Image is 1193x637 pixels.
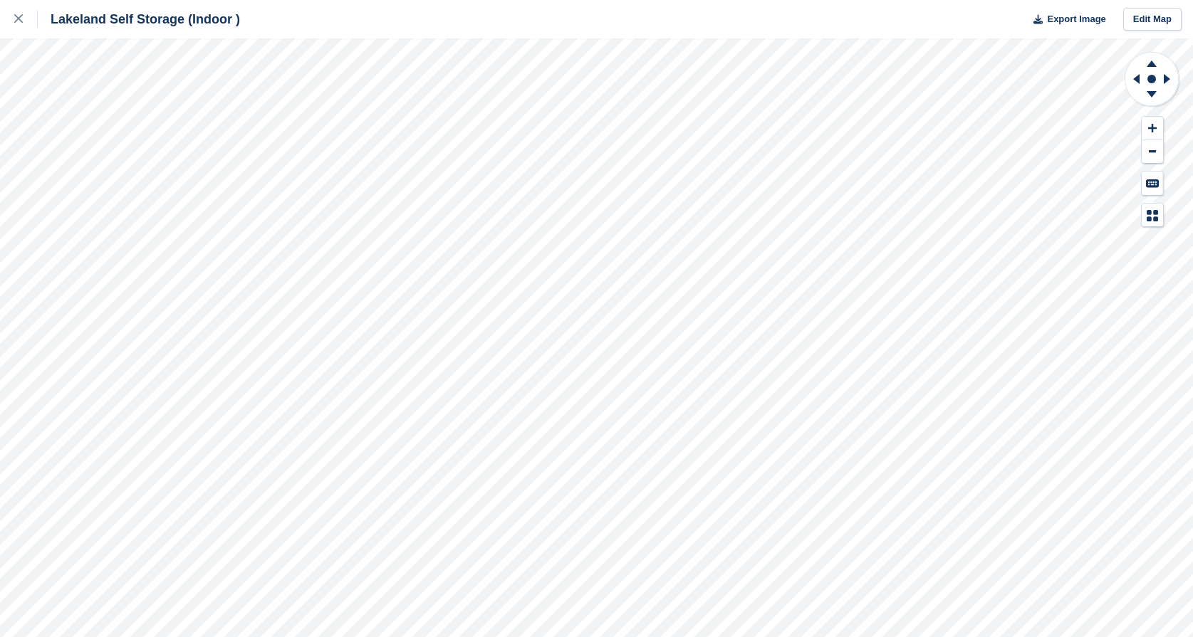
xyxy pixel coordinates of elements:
[1025,8,1106,31] button: Export Image
[1047,12,1105,26] span: Export Image
[1123,8,1182,31] a: Edit Map
[1142,117,1163,140] button: Zoom In
[1142,172,1163,195] button: Keyboard Shortcuts
[1142,140,1163,164] button: Zoom Out
[38,11,240,28] div: Lakeland Self Storage (Indoor )
[1142,204,1163,227] button: Map Legend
